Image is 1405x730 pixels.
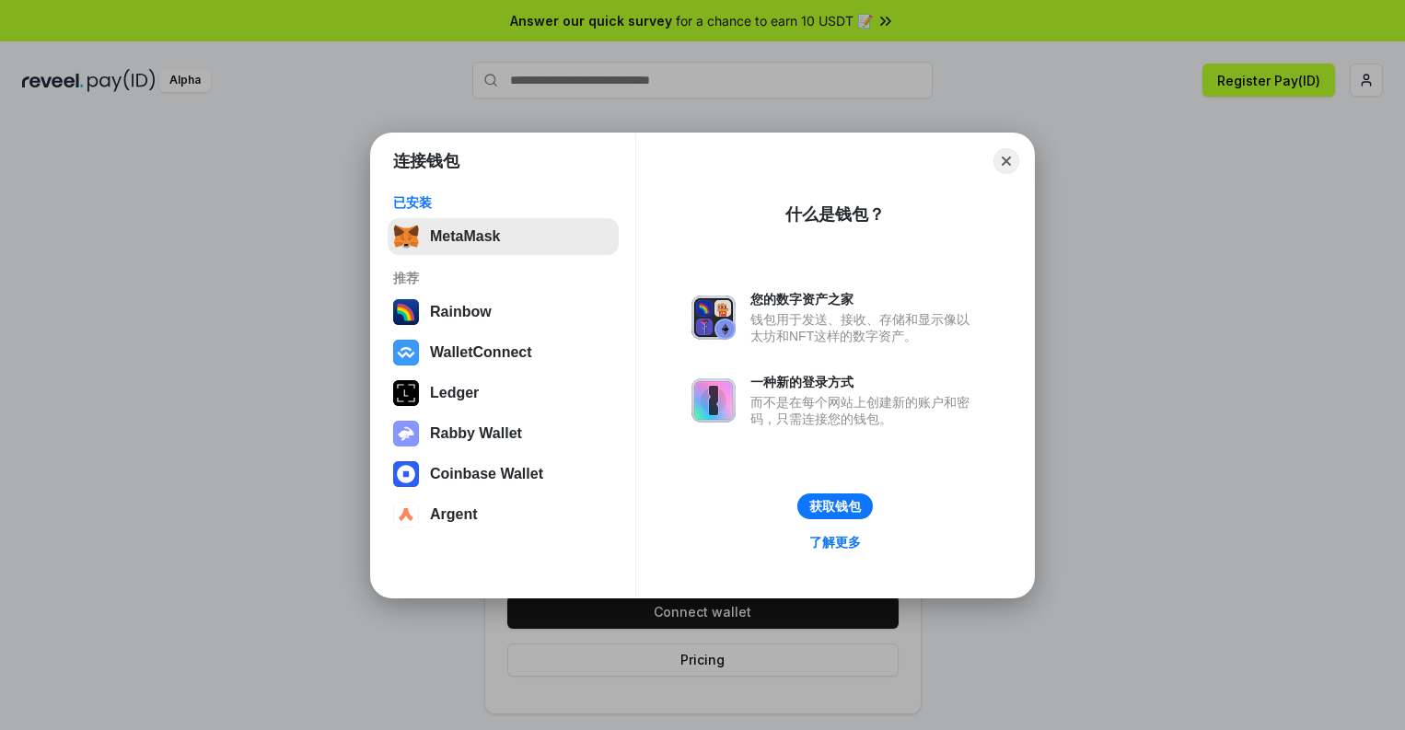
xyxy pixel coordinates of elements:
img: svg+xml,%3Csvg%20width%3D%2228%22%20height%3D%2228%22%20viewBox%3D%220%200%2028%2028%22%20fill%3D... [393,502,419,527]
img: svg+xml,%3Csvg%20fill%3D%22none%22%20height%3D%2233%22%20viewBox%3D%220%200%2035%2033%22%20width%... [393,224,419,249]
button: 获取钱包 [797,493,873,519]
button: MetaMask [388,218,619,255]
img: svg+xml,%3Csvg%20xmlns%3D%22http%3A%2F%2Fwww.w3.org%2F2000%2Fsvg%22%20fill%3D%22none%22%20viewBox... [393,421,419,446]
div: 已安装 [393,194,613,211]
div: 获取钱包 [809,498,861,515]
h1: 连接钱包 [393,150,459,172]
button: WalletConnect [388,334,619,371]
div: Ledger [430,385,479,401]
div: 什么是钱包？ [785,203,885,226]
div: 推荐 [393,270,613,286]
img: svg+xml,%3Csvg%20xmlns%3D%22http%3A%2F%2Fwww.w3.org%2F2000%2Fsvg%22%20width%3D%2228%22%20height%3... [393,380,419,406]
div: Argent [430,506,478,523]
button: Ledger [388,375,619,411]
div: 一种新的登录方式 [750,374,979,390]
div: 钱包用于发送、接收、存储和显示像以太坊和NFT这样的数字资产。 [750,311,979,344]
div: 您的数字资产之家 [750,291,979,307]
img: svg+xml,%3Csvg%20width%3D%2228%22%20height%3D%2228%22%20viewBox%3D%220%200%2028%2028%22%20fill%3D... [393,340,419,365]
img: svg+xml,%3Csvg%20width%3D%22120%22%20height%3D%22120%22%20viewBox%3D%220%200%20120%20120%22%20fil... [393,299,419,325]
button: Rainbow [388,294,619,330]
div: Rainbow [430,304,492,320]
div: 而不是在每个网站上创建新的账户和密码，只需连接您的钱包。 [750,394,979,427]
img: svg+xml,%3Csvg%20xmlns%3D%22http%3A%2F%2Fwww.w3.org%2F2000%2Fsvg%22%20fill%3D%22none%22%20viewBox... [691,295,736,340]
button: Argent [388,496,619,533]
a: 了解更多 [798,530,872,554]
img: svg+xml,%3Csvg%20xmlns%3D%22http%3A%2F%2Fwww.w3.org%2F2000%2Fsvg%22%20fill%3D%22none%22%20viewBox... [691,378,736,423]
div: 了解更多 [809,534,861,550]
button: Coinbase Wallet [388,456,619,492]
div: WalletConnect [430,344,532,361]
button: Close [993,148,1019,174]
div: Rabby Wallet [430,425,522,442]
div: Coinbase Wallet [430,466,543,482]
div: MetaMask [430,228,500,245]
button: Rabby Wallet [388,415,619,452]
img: svg+xml,%3Csvg%20width%3D%2228%22%20height%3D%2228%22%20viewBox%3D%220%200%2028%2028%22%20fill%3D... [393,461,419,487]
